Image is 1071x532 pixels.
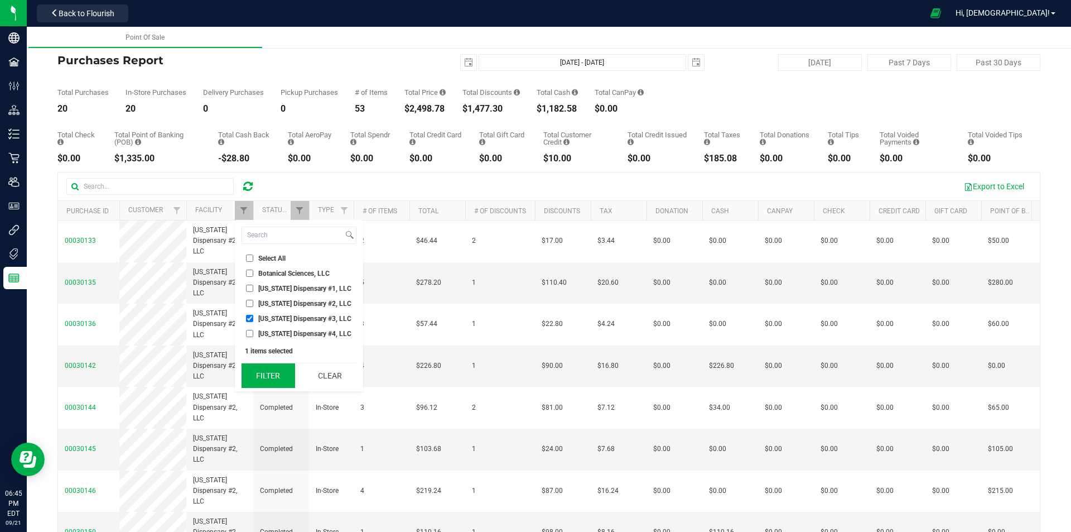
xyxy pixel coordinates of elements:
[8,176,20,188] inline-svg: Users
[542,486,563,496] span: $87.00
[653,361,670,371] span: $0.00
[876,402,894,413] span: $0.00
[653,444,670,454] span: $0.00
[600,207,612,215] a: Tax
[479,131,527,146] div: Total Gift Card
[597,361,619,371] span: $16.80
[597,319,615,329] span: $4.24
[932,236,949,246] span: $0.00
[316,402,339,413] span: In-Store
[245,347,353,355] div: 1 items selected
[235,201,253,220] a: Filter
[281,104,338,113] div: 0
[65,237,96,245] span: 00030133
[8,56,20,68] inline-svg: Facilities
[57,131,98,146] div: Total Check
[543,154,611,163] div: $10.00
[360,402,364,413] span: 3
[704,131,743,146] div: Total Taxes
[913,138,919,146] i: Sum of all voided payment transaction amounts, excluding tips and transaction fees, for all purch...
[126,33,165,41] span: Point Of Sale
[350,138,356,146] i: Sum of the successful, non-voided Spendr payment transactions for all purchases in the date range.
[597,486,619,496] span: $16.24
[114,154,201,163] div: $1,335.00
[404,89,446,96] div: Total Price
[709,444,726,454] span: $0.00
[416,444,441,454] span: $103.68
[316,486,339,496] span: In-Store
[218,138,224,146] i: Sum of the cash-back amounts from rounded-up electronic payments for all purchases in the date ra...
[880,154,951,163] div: $0.00
[303,363,356,388] button: Clear
[260,402,293,413] span: Completed
[709,277,726,288] span: $0.00
[195,206,222,214] a: Facility
[8,224,20,236] inline-svg: Integrations
[66,178,234,195] input: Search...
[688,55,704,70] span: select
[335,201,354,220] a: Filter
[409,138,416,146] i: Sum of the successful, non-voided credit card payment transactions for all purchases in the date ...
[542,236,563,246] span: $17.00
[65,487,96,495] span: 00030146
[8,248,20,260] inline-svg: Tags
[709,402,730,413] span: $34.00
[988,361,1005,371] span: $0.00
[65,320,96,328] span: 00030136
[258,285,351,292] span: [US_STATE] Dispensary #1, LLC
[472,236,476,246] span: 2
[537,89,578,96] div: Total Cash
[544,207,580,215] a: Discounts
[350,131,393,146] div: Total Spendr
[821,361,838,371] span: $0.00
[193,391,247,424] span: [US_STATE] Dispensary #2, LLC
[876,277,894,288] span: $0.00
[932,486,949,496] span: $0.00
[404,104,446,113] div: $2,498.78
[968,131,1024,146] div: Total Voided Tips
[135,138,141,146] i: Sum of the successful, non-voided point-of-banking payment transactions, both via payment termina...
[65,279,96,286] span: 00030135
[760,154,811,163] div: $0.00
[258,270,330,277] span: Botanical Sciences, LLC
[765,486,782,496] span: $0.00
[246,270,253,277] input: Botanical Sciences, LLC
[957,54,1040,71] button: Past 30 Days
[932,319,949,329] span: $0.00
[203,104,264,113] div: 0
[988,402,1009,413] span: $65.00
[628,131,687,146] div: Total Credit Issued
[821,319,838,329] span: $0.00
[59,9,114,18] span: Back to Flourish
[765,277,782,288] span: $0.00
[653,486,670,496] span: $0.00
[543,131,611,146] div: Total Customer Credit
[8,152,20,164] inline-svg: Retail
[537,104,578,113] div: $1,182.58
[828,131,862,146] div: Total Tips
[288,131,334,146] div: Total AeroPay
[934,207,967,215] a: Gift Card
[828,138,834,146] i: Sum of all tips added to successful, non-voided payments for all purchases in the date range.
[542,319,563,329] span: $22.80
[8,32,20,44] inline-svg: Company
[876,361,894,371] span: $0.00
[57,54,385,66] h4: Purchases Report
[876,236,894,246] span: $0.00
[821,402,838,413] span: $0.00
[988,444,1013,454] span: $105.00
[168,201,186,220] a: Filter
[193,308,247,341] span: [US_STATE] Dispensary #2, LLC
[821,236,838,246] span: $0.00
[316,444,339,454] span: In-Store
[318,206,334,214] a: Type
[126,89,186,96] div: In-Store Purchases
[193,225,247,257] span: [US_STATE] Dispensary #2, LLC
[281,89,338,96] div: Pickup Purchases
[563,138,570,146] i: Sum of the successful, non-voided payments using account credit for all purchases in the date range.
[288,138,294,146] i: Sum of the successful, non-voided AeroPay payment transactions for all purchases in the date range.
[704,154,743,163] div: $185.08
[258,300,351,307] span: [US_STATE] Dispensary #2, LLC
[765,319,782,329] span: $0.00
[8,104,20,116] inline-svg: Distribution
